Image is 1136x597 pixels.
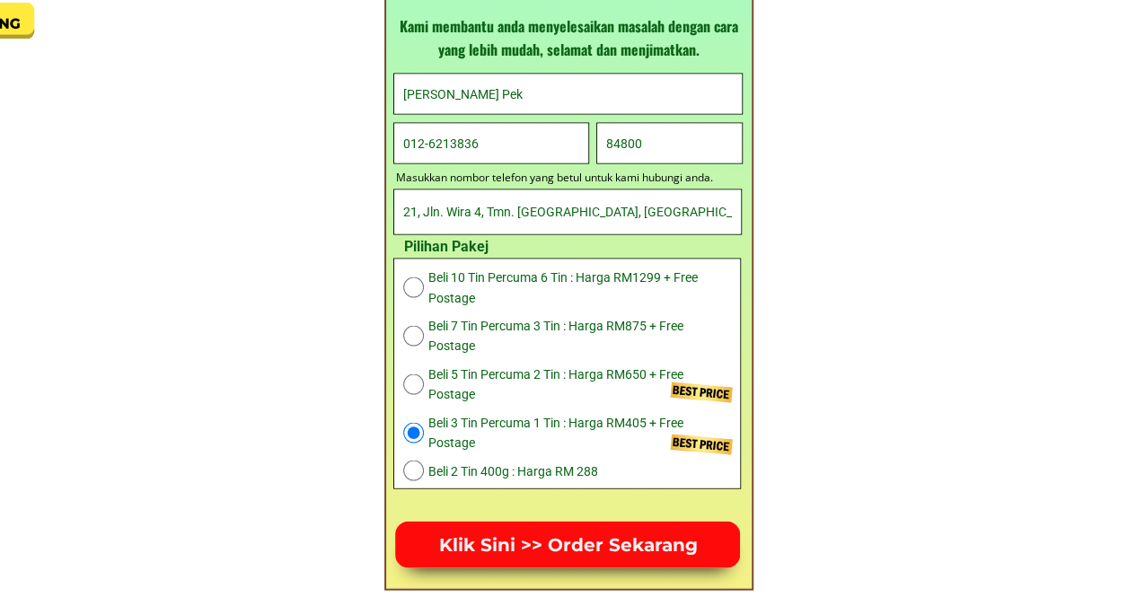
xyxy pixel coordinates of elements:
input: Nama Penuh* [399,74,737,113]
span: Beli 2 Tin 400g : Harga RM 288 [428,461,731,480]
span: Beli 3 Tin Percuma 1 Tin : Harga RM405 + Free Postage [428,412,731,452]
div: Kami membantu anda menyelesaikan masalah dengan cara yang lebih mudah, selamat dan menjimatkan. [389,15,748,61]
h3: Pilihan Pakej [389,234,503,258]
input: Alamat Penuh* [399,189,737,233]
input: Poskod [602,123,737,162]
span: Beli 10 Tin Percuma 6 Tin : Harga RM1299 + Free Postage [428,267,731,307]
span: Beli 5 Tin Percuma 2 Tin : Harga RM650 + Free Postage [428,364,731,404]
p: Klik Sini >> Order Sekarang [394,520,743,567]
input: Nombor telefon yang anda masukkan tidak betul, sila semak semula [399,123,584,162]
span: Beli 7 Tin Percuma 3 Tin : Harga RM875 + Free Postage [428,315,731,356]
